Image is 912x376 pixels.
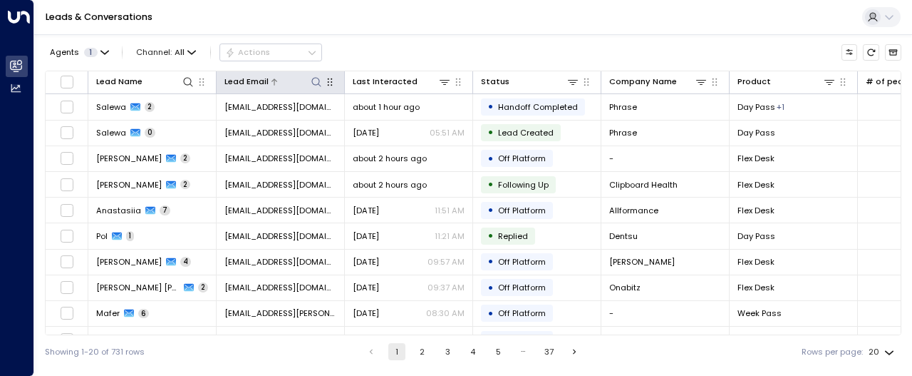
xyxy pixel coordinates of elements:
span: Flex Desk [737,179,774,190]
span: 4 [180,257,191,267]
p: 08:12 AM [429,334,465,345]
div: Product [737,75,771,88]
div: Lead Email [224,75,323,88]
span: 6 [138,309,149,319]
span: analauralobofer@gmail.com [224,282,336,293]
span: Toggle select row [60,178,74,192]
span: Toggle select row [60,332,74,347]
span: Mafer [96,308,120,319]
div: • [487,278,494,298]
span: Toggle select row [60,306,74,320]
span: Salewa [96,101,126,113]
div: • [487,97,494,116]
div: Status [481,75,579,88]
div: … [515,343,532,360]
button: Agents1 [45,44,113,60]
div: Product [737,75,836,88]
span: Week Pass [737,308,782,319]
div: 20 [869,343,897,361]
div: • [487,330,494,349]
div: Status [481,75,509,88]
p: 09:37 AM [427,282,465,293]
button: Customize [841,44,858,61]
a: Leads & Conversations [46,11,152,23]
p: 08:30 AM [426,308,465,319]
span: Anastasiia [96,205,141,216]
span: Yesterday [353,205,379,216]
div: Showing 1-20 of 731 rows [45,346,145,358]
td: - [601,301,730,326]
span: Phrase [609,101,637,113]
span: anastasiya.mudro@gmail.com [224,205,336,216]
div: Company Name [609,75,677,88]
p: 11:51 AM [435,205,465,216]
span: Refresh [863,44,879,61]
button: Go to page 37 [541,343,558,360]
span: 1 [84,48,98,57]
span: May 22, 2025 [353,127,379,138]
label: Rows per page: [802,346,863,358]
span: 7 [160,205,170,215]
button: Go to page 5 [489,343,507,360]
span: Julian [96,179,162,190]
p: 09:57 AM [427,256,465,268]
div: • [487,252,494,271]
span: Off Platform [498,334,546,345]
span: Off Platform [498,282,546,293]
span: nicholas.saye@opgpe.com [224,334,336,345]
div: Lead Name [96,75,195,88]
span: Pol [96,230,108,242]
span: Toggle select row [60,280,74,295]
span: 2 [145,102,155,112]
span: Replied [498,230,528,242]
span: about 2 hours ago [353,179,427,190]
span: Off Platform [498,308,546,319]
span: Zaest Living [609,334,658,345]
span: Flex Desk [737,256,774,268]
span: Flex Desk [737,153,774,164]
span: Dentsu [609,230,638,242]
span: Flex Desk [737,334,774,345]
div: • [487,149,494,168]
span: 2 [198,283,208,293]
span: Yesterday [353,230,379,242]
span: Laura [609,256,675,268]
p: 05:51 AM [430,127,465,138]
span: Off Platform [498,205,546,216]
span: Nicholas Saye [96,334,162,345]
div: • [487,123,494,142]
div: • [487,304,494,323]
div: Actions [225,47,270,57]
button: Go to next page [566,343,583,360]
span: 0 [145,128,155,138]
span: Following Up [498,179,549,190]
div: Last Interacted [353,75,418,88]
span: Toggle select all [60,75,74,89]
div: • [487,226,494,245]
span: Onabitz [609,282,641,293]
span: Laura [96,256,162,268]
span: Flex Desk [737,205,774,216]
button: Channel:All [132,44,201,60]
span: Clipboard Health [609,179,678,190]
span: salewa.jinadu@phrase.com [224,127,336,138]
span: about 2 hours ago [353,153,427,164]
div: Last Interacted [353,75,451,88]
span: Toggle select row [60,100,74,114]
span: Mafer.morante@gmail.com [224,308,336,319]
p: 11:21 AM [435,230,465,242]
span: Toggle select row [60,126,74,140]
span: laurafernandezverges@gmail.com [224,256,336,268]
span: Phrase [609,127,637,138]
span: 2 [180,153,190,163]
div: • [487,200,494,220]
div: Meeting Room [777,101,784,113]
span: Day Pass [737,230,775,242]
span: ssergeyeva.bbu.25@gmail.com [224,153,336,164]
span: All [175,48,185,57]
span: Yesterday [353,308,379,319]
button: Go to page 4 [465,343,482,360]
div: Lead Email [224,75,269,88]
span: 1 [126,231,134,241]
button: Actions [219,44,322,61]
